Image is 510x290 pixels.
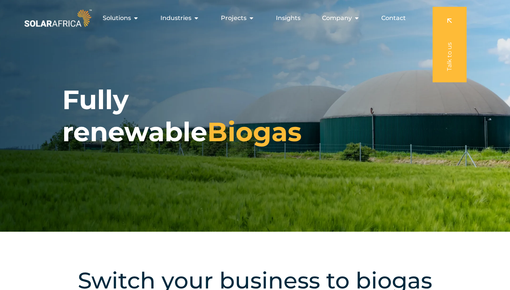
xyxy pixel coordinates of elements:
nav: Menu [93,11,412,26]
span: Company [322,14,352,23]
a: Insights [276,14,300,23]
a: Contact [381,14,406,23]
span: Projects [221,14,247,23]
span: Biogas [207,116,302,148]
span: Industries [160,14,191,23]
div: Menu Toggle [93,11,412,26]
h1: Fully renewable [62,84,364,148]
span: Solutions [103,14,131,23]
